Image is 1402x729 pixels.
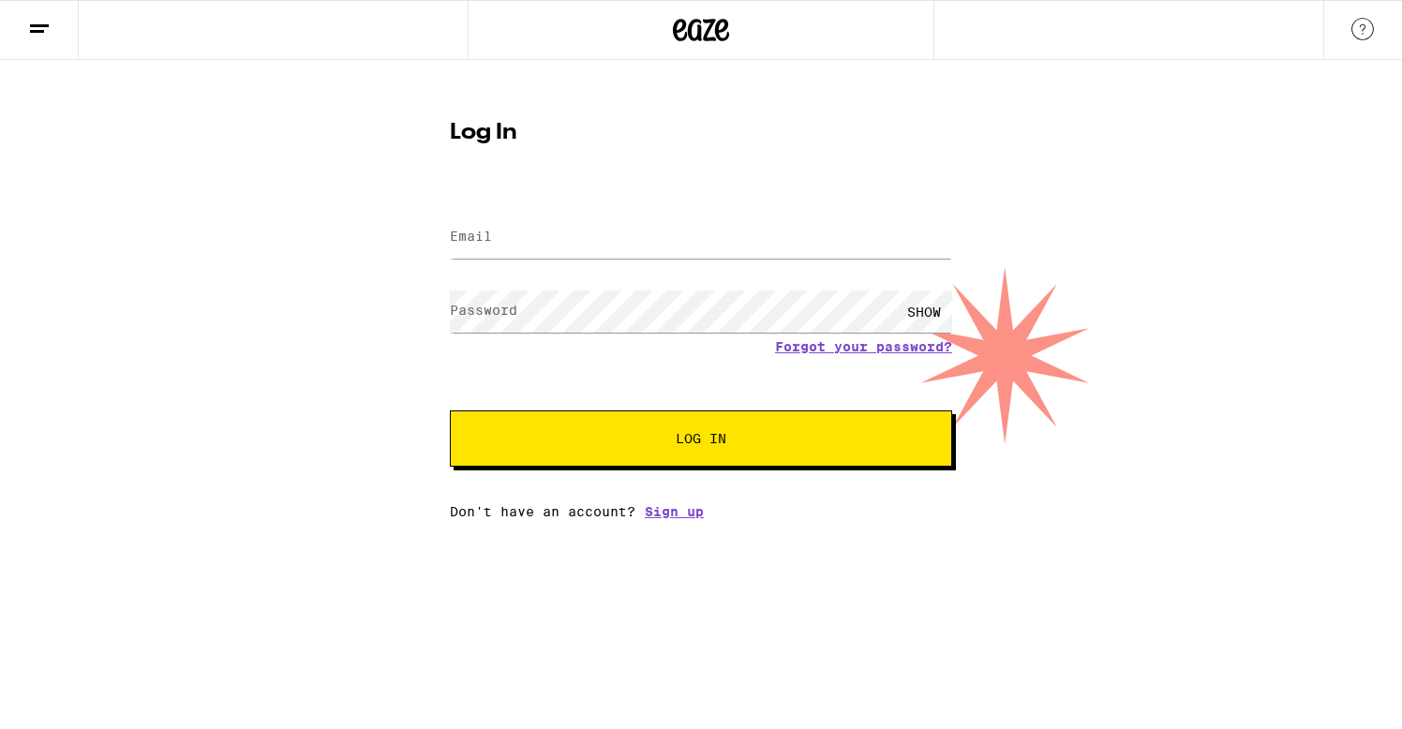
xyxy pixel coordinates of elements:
[450,216,952,259] input: Email
[450,229,492,244] label: Email
[450,122,952,144] h1: Log In
[896,290,952,333] div: SHOW
[450,303,517,318] label: Password
[645,504,704,519] a: Sign up
[676,432,726,445] span: Log In
[450,410,952,467] button: Log In
[775,339,952,354] a: Forgot your password?
[450,504,952,519] div: Don't have an account?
